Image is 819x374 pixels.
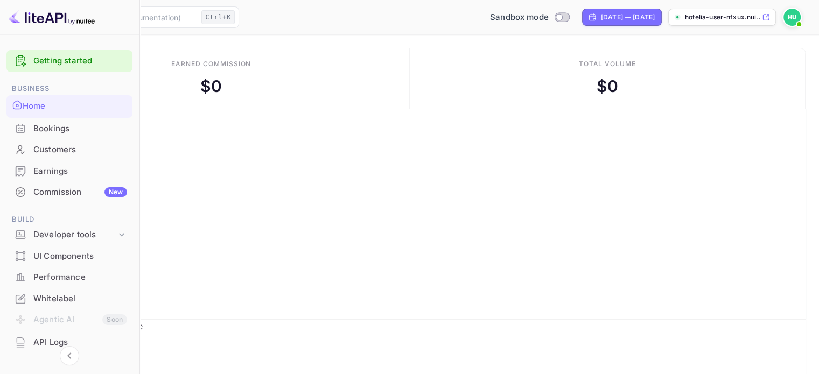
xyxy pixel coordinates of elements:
div: $ 0 [200,74,222,98]
a: Getting started [33,55,127,67]
div: Home [23,100,127,112]
div: Home [6,95,132,118]
a: UI Components [6,246,132,266]
a: Customers [6,139,132,159]
a: Performance [6,267,132,287]
div: Earnings [33,165,127,178]
div: Whitelabel [6,288,132,309]
div: Switch to Production mode [486,11,573,24]
div: Whitelabel [33,293,127,305]
div: [DATE] — [DATE] [601,12,655,22]
div: Total volume [578,59,636,69]
button: Collapse navigation [60,346,79,365]
p: hotelia-user-nfxux.nui... [685,12,760,22]
a: Whitelabel [6,288,132,308]
div: Customers [6,139,132,160]
div: New [104,187,127,197]
div: Developer tools [6,225,132,244]
div: Customers [33,144,127,156]
a: API Logs [6,332,132,352]
div: Developer tools [33,229,116,241]
div: Performance [6,267,132,288]
div: UI Components [6,246,132,267]
div: Commission [33,186,127,199]
div: Earned commission [171,59,251,69]
div: API Logs [33,336,127,349]
img: Hotelia User [783,9,801,26]
div: Bookings [33,123,127,135]
a: Home [6,95,132,117]
a: Bookings [6,118,132,138]
span: Sandbox mode [490,11,549,24]
div: Earnings [6,161,132,182]
div: UI Components [33,250,127,263]
a: CommissionNew [6,182,132,202]
div: API Logs [6,332,132,353]
span: Business [6,83,132,95]
div: CommissionNew [6,182,132,203]
div: Performance [33,271,127,284]
div: $ 0 [597,74,618,98]
a: Earnings [6,161,132,181]
div: Getting started [6,50,132,72]
div: Bookings [6,118,132,139]
div: Ctrl+K [201,10,235,24]
img: LiteAPI logo [9,9,95,26]
span: Build [6,214,132,225]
